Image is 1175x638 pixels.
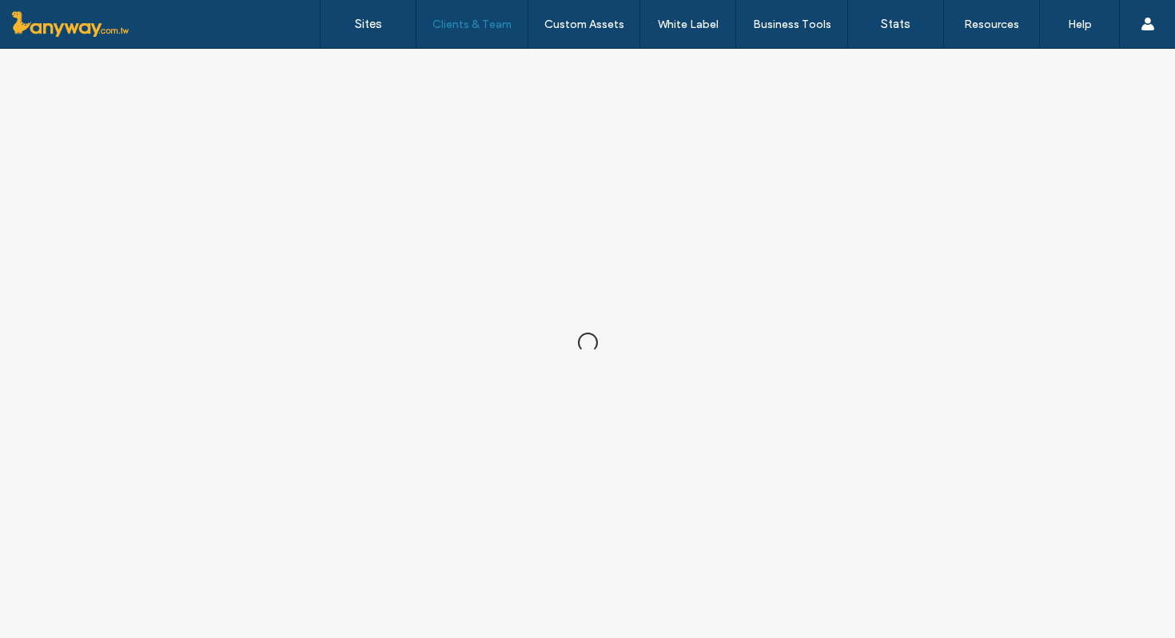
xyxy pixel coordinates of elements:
[964,18,1019,31] label: Resources
[881,17,910,31] label: Stats
[658,18,719,31] label: White Label
[544,18,624,31] label: Custom Assets
[753,18,831,31] label: Business Tools
[41,10,66,26] span: 幫助
[355,17,382,31] label: Sites
[1068,18,1092,31] label: Help
[432,18,512,31] label: Clients & Team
